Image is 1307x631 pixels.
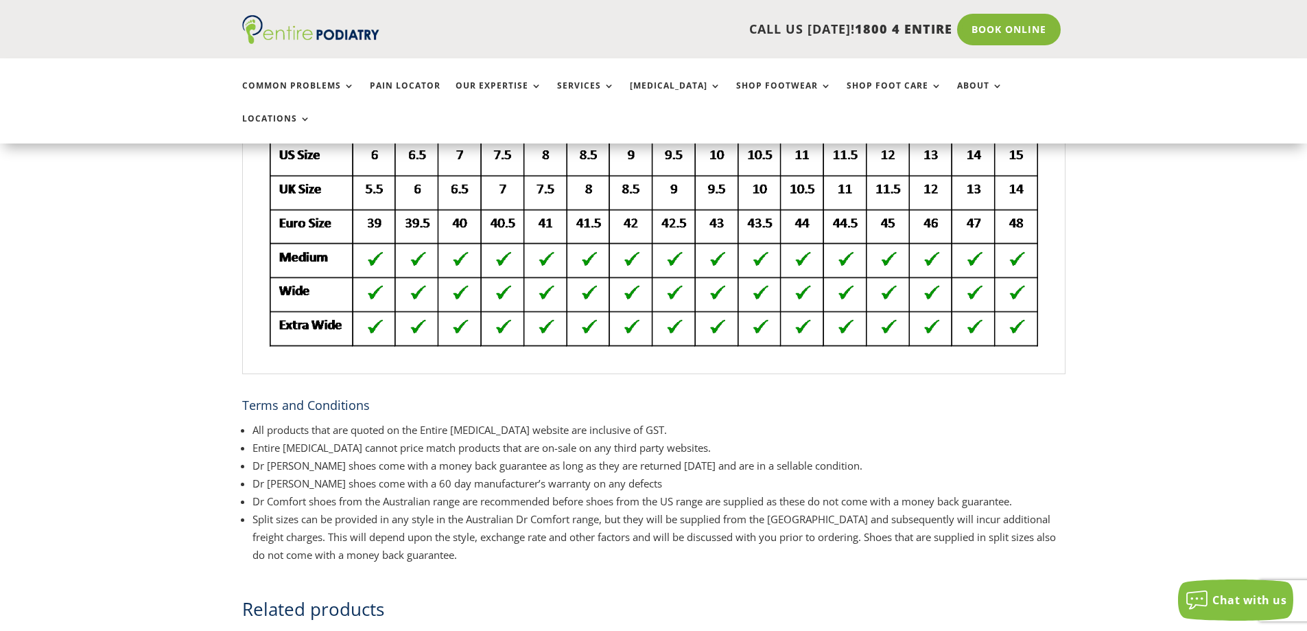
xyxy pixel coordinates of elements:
a: Common Problems [242,81,355,111]
p: CALL US [DATE]! [432,21,952,38]
span: Entire [MEDICAL_DATA] cannot price match products that are on-sale on any third party websites. [252,441,711,455]
a: Shop Foot Care [847,81,942,111]
span: 1800 4 ENTIRE [855,21,952,37]
a: Our Expertise [456,81,542,111]
a: About [957,81,1003,111]
span: Dr [PERSON_NAME] shoes come with a money back guarantee as long as they are returned [DATE] and a... [252,459,862,472]
span: Split sizes can be provided in any style in the Australian Dr Comfort range, but they will be sup... [252,512,1056,562]
img: logo (1) [242,15,379,44]
a: [MEDICAL_DATA] [630,81,721,111]
span: Dr Comfort shoes from the Australian range are recommended before shoes from the US range are sup... [252,494,1012,508]
button: Chat with us [1178,580,1293,621]
h4: Terms and Conditions [242,397,1065,421]
span: All products that are quoted on the Entire [MEDICAL_DATA] website are inclusive of GST. [252,423,667,437]
a: Locations [242,114,311,144]
a: Entire Podiatry [242,33,379,47]
a: Services [557,81,615,111]
img: performance-mens-shoe1 [263,135,1044,352]
a: Pain Locator [370,81,440,111]
a: Book Online [957,14,1061,45]
a: Shop Footwear [736,81,832,111]
span: Chat with us [1212,593,1286,608]
span: Dr [PERSON_NAME] shoes come with a 60 day manufacturer’s warranty on any defects [252,477,662,490]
